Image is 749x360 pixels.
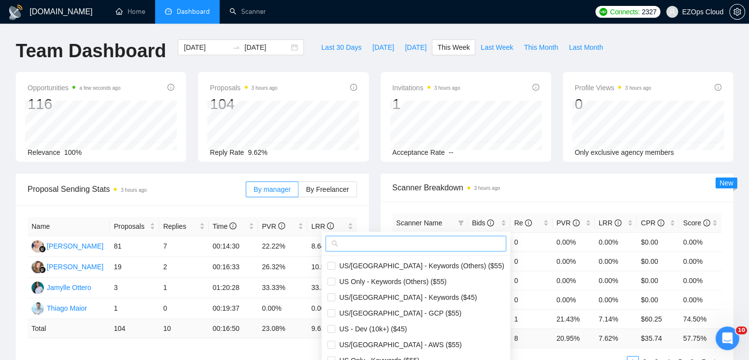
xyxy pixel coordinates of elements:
span: swap-right [232,43,240,51]
span: US/[GEOGRAPHIC_DATA] - AWS ($55) [335,341,462,349]
time: 3 hours ago [121,187,147,193]
a: AJ[PERSON_NAME] [32,242,103,250]
td: 10 [159,319,208,338]
span: -- [449,148,453,156]
span: Proposals [210,82,277,94]
span: info-circle [657,219,664,226]
td: $0.00 [637,271,679,290]
td: 0.00% [553,252,595,271]
td: 00:16:50 [209,319,258,338]
span: info-circle [715,84,721,91]
td: 0 [159,298,208,319]
td: 9.62 % [307,319,357,338]
th: Replies [159,217,208,236]
img: JO [32,282,44,294]
td: 0.00% [595,290,637,309]
span: info-circle [573,219,580,226]
td: 7.14% [595,309,637,328]
td: 0 [510,252,553,271]
span: setting [730,8,745,16]
span: info-circle [278,222,285,229]
iframe: Intercom live chat [716,326,739,350]
td: $0.00 [637,290,679,309]
td: 7.62 % [595,328,637,348]
span: Scanner Name [396,219,442,227]
span: Acceptance Rate [392,148,445,156]
span: Last Week [481,42,513,53]
td: 8 [510,328,553,348]
td: $0.00 [637,252,679,271]
span: By Freelancer [306,185,349,193]
td: 19 [110,257,159,278]
td: 21.43% [553,309,595,328]
span: info-circle [525,219,532,226]
div: 104 [210,95,277,113]
span: [DATE] [372,42,394,53]
span: This Month [524,42,558,53]
h1: Team Dashboard [16,39,166,63]
span: CPR [641,219,664,227]
span: US Only - Keywords (Others) ($55) [335,278,447,286]
span: US/[GEOGRAPHIC_DATA] - GCP ($55) [335,309,461,317]
span: Bids [472,219,494,227]
span: info-circle [350,84,357,91]
span: Last Month [569,42,603,53]
span: PVR [556,219,580,227]
td: 10.53% [307,257,357,278]
span: US/[GEOGRAPHIC_DATA] - Keywords (Others) ($55) [335,262,504,270]
span: info-circle [615,219,621,226]
td: 8.64% [307,236,357,257]
td: 0.00% [258,298,307,319]
button: Last 30 Days [316,39,367,55]
td: 1 [510,309,553,328]
span: Last 30 Days [321,42,361,53]
span: [DATE] [405,42,426,53]
td: 0.00% [679,271,721,290]
td: 33.33% [307,278,357,298]
span: US/[GEOGRAPHIC_DATA] - Keywords ($45) [335,293,477,301]
img: gigradar-bm.png [39,266,46,273]
span: Only exclusive agency members [575,148,674,156]
div: [PERSON_NAME] [47,241,103,252]
span: dashboard [165,8,172,15]
td: 23.08 % [258,319,307,338]
button: Last Week [475,39,519,55]
td: 01:20:28 [209,278,258,298]
div: Jamylle Ottero [47,282,91,293]
div: [PERSON_NAME] [47,261,103,272]
button: [DATE] [367,39,399,55]
td: 0.00% [595,271,637,290]
td: 0.00% [679,232,721,252]
img: NK [32,261,44,273]
a: TMThiago Maior [32,304,87,312]
span: 2327 [642,6,656,17]
img: upwork-logo.png [599,8,607,16]
td: 0.00% [553,271,595,290]
td: 1 [159,278,208,298]
td: 26.32% [258,257,307,278]
time: 3 hours ago [625,85,651,91]
button: This Week [432,39,475,55]
a: setting [729,8,745,16]
span: PVR [262,222,285,230]
div: 116 [28,95,121,113]
td: 22.22% [258,236,307,257]
td: 0 [510,290,553,309]
span: info-circle [167,84,174,91]
td: 3 [110,278,159,298]
span: Invitations [392,82,460,94]
img: AJ [32,240,44,252]
span: Relevance [28,148,60,156]
span: Replies [163,221,197,232]
button: [DATE] [399,39,432,55]
time: 3 hours ago [252,85,278,91]
span: Scanner Breakdown [392,181,722,194]
span: filter [458,220,464,226]
button: This Month [519,39,563,55]
button: Last Month [563,39,608,55]
span: 9.62% [248,148,268,156]
th: Name [28,217,110,236]
img: TM [32,302,44,315]
td: $60.25 [637,309,679,328]
input: Start date [184,42,228,53]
